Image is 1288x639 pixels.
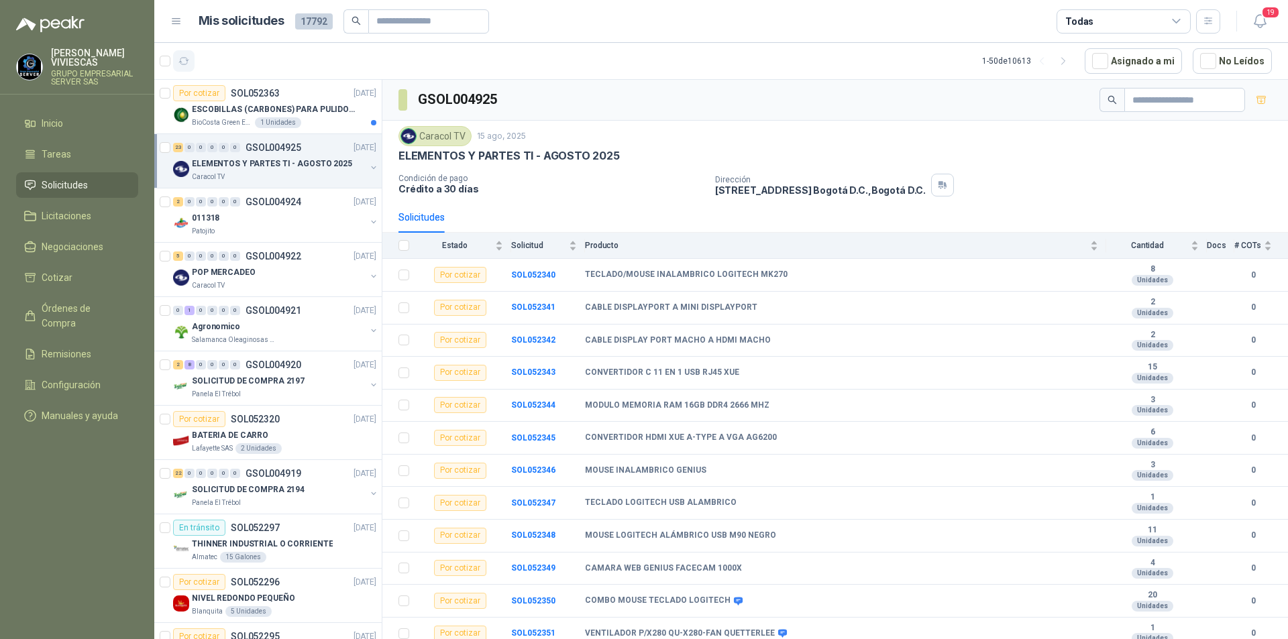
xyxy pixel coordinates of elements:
div: Por cotizar [173,85,225,101]
div: Unidades [1132,536,1173,546]
p: SOLICITUD DE COMPRA 2197 [192,375,305,388]
p: Caracol TV [192,172,225,182]
p: BATERIA DE CARRO [192,429,268,442]
span: Órdenes de Compra [42,301,125,331]
p: [DATE] [354,141,376,154]
div: 0 [230,197,240,207]
th: Producto [585,233,1106,259]
button: 19 [1248,9,1272,34]
b: CABLE DISPLAYPORT A MINI DISPLAYPORT [585,302,757,313]
div: Unidades [1132,275,1173,286]
p: [DATE] [354,304,376,317]
button: No Leídos [1193,48,1272,74]
div: 0 [173,306,183,315]
a: Configuración [16,372,138,398]
div: Unidades [1132,405,1173,416]
b: CABLE DISPLAY PORT MACHO A HDMI MACHO [585,335,771,346]
b: 15 [1106,362,1199,373]
a: SOL052341 [511,302,555,312]
p: Condición de pago [398,174,704,183]
b: 0 [1234,529,1272,542]
p: Patojito [192,226,215,237]
b: SOL052342 [511,335,555,345]
p: BioCosta Green Energy S.A.S [192,117,252,128]
th: Solicitud [511,233,585,259]
a: Tareas [16,141,138,167]
p: ELEMENTOS Y PARTES TI - AGOSTO 2025 [192,158,352,170]
p: Crédito a 30 días [398,183,704,194]
b: SOL052347 [511,498,555,508]
div: 1 - 50 de 10613 [982,50,1074,72]
p: NIVEL REDONDO PEQUEÑO [192,592,294,605]
div: 2 [173,197,183,207]
b: 11 [1106,525,1199,536]
div: 0 [207,143,217,152]
div: Unidades [1132,601,1173,612]
div: Unidades [1132,308,1173,318]
span: Configuración [42,377,101,392]
div: Por cotizar [434,332,486,348]
div: Por cotizar [434,463,486,479]
div: Por cotizar [434,593,486,609]
a: 22 0 0 0 0 0 GSOL004919[DATE] Company LogoSOLICITUD DE COMPRA 2194Panela El Trébol [173,465,379,508]
p: SOL052296 [231,577,280,587]
span: Manuales y ayuda [42,408,118,423]
b: TECLADO LOGITECH USB ALAMBRICO [585,498,737,508]
img: Company Logo [173,595,189,612]
p: GSOL004920 [246,360,301,369]
b: 6 [1106,427,1199,438]
b: 2 [1106,297,1199,308]
div: 0 [230,251,240,261]
span: Negociaciones [42,239,103,254]
div: 0 [184,143,195,152]
p: 011318 [192,212,219,225]
a: Negociaciones [16,234,138,259]
span: Solicitudes [42,178,88,192]
span: 17792 [295,13,333,30]
div: Unidades [1132,503,1173,514]
p: Agronomico [192,321,240,333]
a: Remisiones [16,341,138,367]
div: Por cotizar [173,574,225,590]
img: Company Logo [173,107,189,123]
b: MOUSE INALAMBRICO GENIUS [585,465,706,476]
div: 5 Unidades [225,606,272,617]
p: SOL052363 [231,89,280,98]
a: SOL052348 [511,530,555,540]
div: Por cotizar [434,430,486,446]
p: SOL052320 [231,414,280,424]
p: [PERSON_NAME] VIVIESCAS [51,48,138,67]
b: 8 [1106,264,1199,275]
a: SOL052343 [511,367,555,377]
div: 15 Galones [220,552,266,563]
div: Por cotizar [434,267,486,283]
p: Panela El Trébol [192,389,241,400]
div: 0 [196,143,206,152]
span: Cantidad [1106,241,1188,250]
p: SOL052297 [231,523,280,532]
th: Cantidad [1106,233,1207,259]
div: Todas [1065,14,1093,29]
div: 0 [207,251,217,261]
b: 4 [1106,558,1199,569]
a: 0 1 0 0 0 0 GSOL004921[DATE] Company LogoAgronomicoSalamanca Oleaginosas SAS [173,302,379,345]
a: Inicio [16,111,138,136]
img: Company Logo [173,487,189,503]
div: 0 [207,306,217,315]
a: Por cotizarSOL052363[DATE] Company LogoESCOBILLAS (CARBONES) PARA PULIDORA DEWALTBioCosta Green E... [154,80,382,134]
th: Estado [417,233,511,259]
b: SOL052345 [511,433,555,443]
img: Company Logo [173,378,189,394]
p: [DATE] [354,522,376,534]
p: [STREET_ADDRESS] Bogotá D.C. , Bogotá D.C. [715,184,926,196]
b: TECLADO/MOUSE INALAMBRICO LOGITECH MK270 [585,270,788,280]
p: GSOL004924 [246,197,301,207]
p: Caracol TV [192,280,225,291]
span: search [352,16,361,25]
b: MODULO MEMORIA RAM 16GB DDR4 2666 MHZ [585,400,769,411]
span: Solicitud [511,241,566,250]
p: Dirección [715,175,926,184]
div: 0 [219,197,229,207]
p: GSOL004921 [246,306,301,315]
div: Por cotizar [434,560,486,576]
